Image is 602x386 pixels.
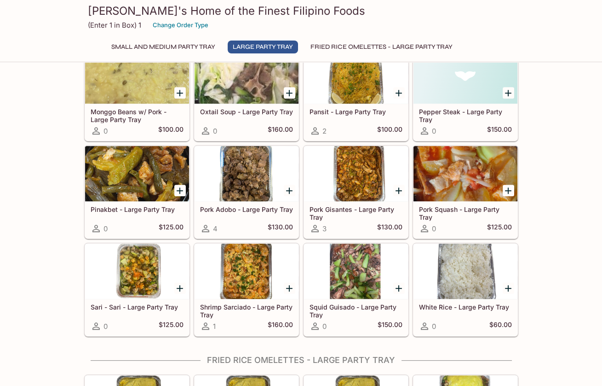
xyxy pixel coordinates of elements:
div: Pepper Steak - Large Party Tray [413,48,517,104]
h5: Pepper Steak - Large Party Tray [419,108,512,123]
div: Squid Guisado - Large Party Tray [304,244,408,299]
h5: $150.00 [378,321,402,332]
div: Oxtail Soup - Large Party Tray [195,48,298,104]
h5: $130.00 [268,223,293,234]
span: 4 [213,224,218,233]
div: Pansit - Large Party Tray [304,48,408,104]
button: Add Oxtail Soup - Large Party Tray [284,87,295,99]
h5: $160.00 [268,321,293,332]
span: 2 [322,127,327,135]
a: Pinakbet - Large Party Tray0$125.00 [85,146,189,239]
button: Small and Medium Party Tray [106,41,220,53]
a: Pansit - Large Party Tray2$100.00 [304,48,408,141]
div: White Rice - Large Party Tray [413,244,517,299]
h5: $160.00 [268,125,293,136]
div: Shrimp Sarciado - Large Party Tray [195,244,298,299]
div: Monggo Beans w/ Pork - Large Party Tray [85,48,189,104]
span: 0 [213,127,217,135]
h5: $100.00 [377,125,402,136]
h5: $100.00 [158,125,183,136]
a: Sari - Sari - Large Party Tray0$125.00 [85,243,189,336]
h5: $150.00 [487,125,512,136]
a: Pork Gisantes - Large Party Tray3$130.00 [304,146,408,239]
h5: $125.00 [159,321,183,332]
div: Sari - Sari - Large Party Tray [85,244,189,299]
h5: $125.00 [487,223,512,234]
span: 1 [213,322,216,331]
h5: Squid Guisado - Large Party Tray [310,303,402,318]
h5: White Rice - Large Party Tray [419,303,512,311]
h5: $130.00 [377,223,402,234]
span: 0 [103,127,108,135]
button: Fried Rice Omelettes - Large Party Tray [305,41,458,53]
div: Pork Gisantes - Large Party Tray [304,146,408,201]
h3: [PERSON_NAME]'s Home of the Finest Filipino Foods [88,4,515,18]
h5: $60.00 [489,321,512,332]
a: Squid Guisado - Large Party Tray0$150.00 [304,243,408,336]
button: Add Pansit - Large Party Tray [393,87,405,99]
button: Add Pork Squash - Large Party Tray [503,185,514,196]
button: Add Monggo Beans w/ Pork - Large Party Tray [174,87,186,99]
h5: Monggo Beans w/ Pork - Large Party Tray [91,108,183,123]
button: Add Pork Gisantes - Large Party Tray [393,185,405,196]
button: Add Pepper Steak - Large Party Tray [503,87,514,99]
span: 0 [103,322,108,331]
button: Change Order Type [149,18,212,32]
p: (Enter 1 in Box) 1 [88,21,141,29]
span: 0 [322,322,327,331]
button: Add White Rice - Large Party Tray [503,282,514,294]
h5: $125.00 [159,223,183,234]
a: Pork Squash - Large Party Tray0$125.00 [413,146,518,239]
div: Pork Adobo - Large Party Tray [195,146,298,201]
h5: Pork Gisantes - Large Party Tray [310,205,402,221]
span: 0 [432,127,436,135]
button: Add Pinakbet - Large Party Tray [174,185,186,196]
h5: Pork Adobo - Large Party Tray [200,205,293,213]
h5: Shrimp Sarciado - Large Party Tray [200,303,293,318]
div: Pork Squash - Large Party Tray [413,146,517,201]
button: Add Squid Guisado - Large Party Tray [393,282,405,294]
button: Large Party Tray [228,41,298,53]
a: White Rice - Large Party Tray0$60.00 [413,243,518,336]
button: Add Sari - Sari - Large Party Tray [174,282,186,294]
span: 0 [103,224,108,233]
a: Shrimp Sarciado - Large Party Tray1$160.00 [194,243,299,336]
button: Add Shrimp Sarciado - Large Party Tray [284,282,295,294]
span: 0 [432,322,436,331]
a: Monggo Beans w/ Pork - Large Party Tray0$100.00 [85,48,189,141]
button: Add Pork Adobo - Large Party Tray [284,185,295,196]
a: Oxtail Soup - Large Party Tray0$160.00 [194,48,299,141]
a: Pepper Steak - Large Party Tray0$150.00 [413,48,518,141]
a: Pork Adobo - Large Party Tray4$130.00 [194,146,299,239]
h5: Pansit - Large Party Tray [310,108,402,116]
h4: Fried Rice Omelettes - Large Party Tray [84,355,518,365]
span: 3 [322,224,327,233]
span: 0 [432,224,436,233]
h5: Pork Squash - Large Party Tray [419,205,512,221]
h5: Pinakbet - Large Party Tray [91,205,183,213]
h5: Sari - Sari - Large Party Tray [91,303,183,311]
div: Pinakbet - Large Party Tray [85,146,189,201]
h5: Oxtail Soup - Large Party Tray [200,108,293,116]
